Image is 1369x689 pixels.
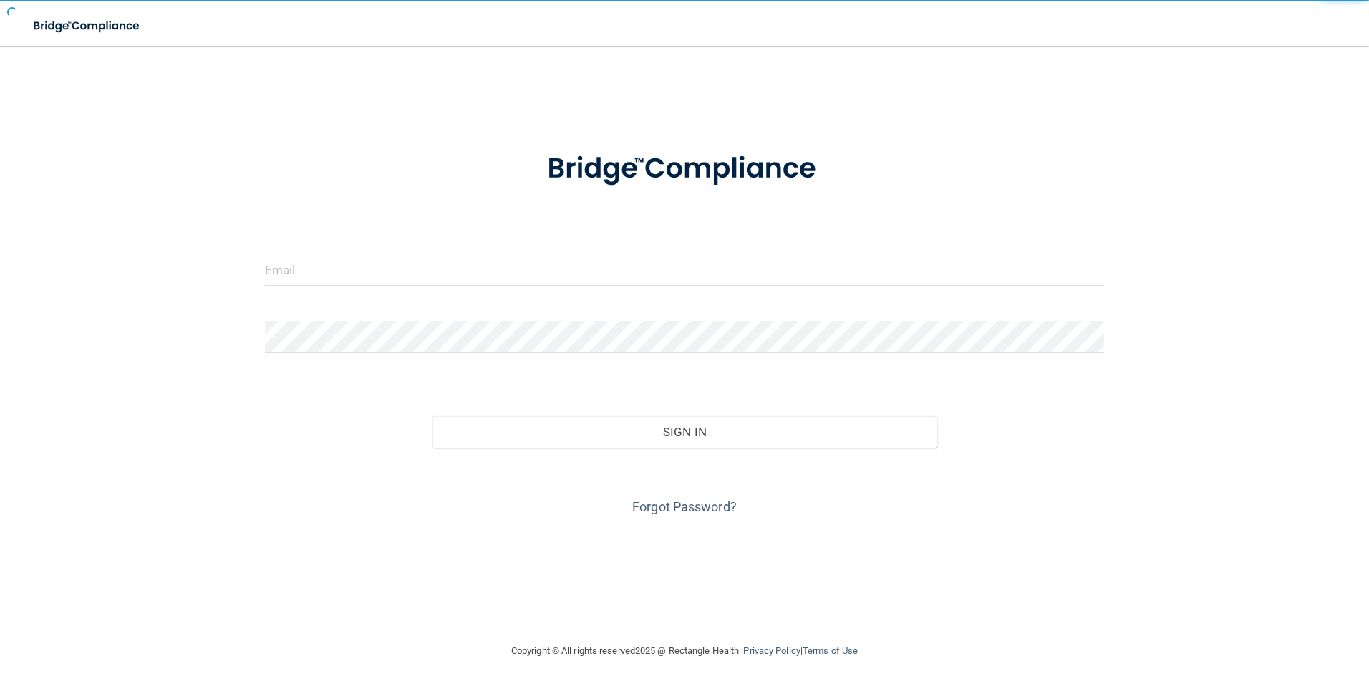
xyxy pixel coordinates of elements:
button: Sign In [432,416,937,448]
img: bridge_compliance_login_screen.278c3ca4.svg [21,11,153,41]
a: Terms of Use [803,645,858,656]
img: bridge_compliance_login_screen.278c3ca4.svg [518,132,851,206]
a: Privacy Policy [743,645,800,656]
input: Email [265,254,1105,286]
div: Copyright © All rights reserved 2025 @ Rectangle Health | | [423,628,946,674]
a: Forgot Password? [632,499,737,514]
